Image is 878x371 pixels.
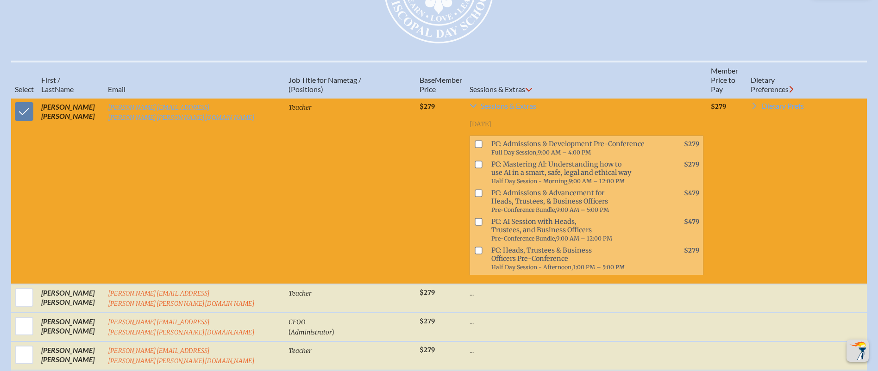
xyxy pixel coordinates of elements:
span: First / [41,75,60,84]
th: Sessions & Extras [466,62,707,98]
span: $279 [711,103,726,111]
span: Teacher [288,104,312,111]
td: [PERSON_NAME] [PERSON_NAME] [38,284,104,313]
th: Memb [416,62,466,98]
span: 9:00 AM – 4:00 PM [538,149,591,156]
span: Base [420,75,435,84]
th: Diet [747,62,819,98]
span: 1:00 PM – 5:00 PM [573,264,625,271]
span: 9:00 AM – 12:00 PM [556,235,612,242]
a: Sessions & Extras [470,102,703,113]
th: Job Title for Nametag / (Positions) [285,62,416,98]
span: Select [15,85,34,93]
td: [PERSON_NAME] [PERSON_NAME] [38,341,104,370]
span: Dietary Prefs [762,102,804,110]
span: ( [288,327,291,336]
p: ... [470,346,703,355]
a: [PERSON_NAME][EMAIL_ADDRESS][PERSON_NAME][PERSON_NAME][DOMAIN_NAME] [108,290,255,308]
a: Dietary Prefs [751,102,804,113]
span: 9:00 AM – 12:00 PM [569,178,625,185]
span: 9:00 AM – 5:00 PM [556,206,609,213]
span: CFOO [288,318,306,326]
span: Teacher [288,290,312,297]
span: ary Preferences [751,75,789,93]
span: PC: Heads, Trustees & Business Officers Pre-Conference [488,244,662,273]
span: $279 [420,289,435,297]
span: Pre-Conference Bundle, [491,235,556,242]
span: Price [420,85,436,93]
th: Name [38,62,104,98]
p: ... [470,317,703,326]
span: Last [41,85,55,93]
span: Full Day Session, [491,149,538,156]
button: Scroll Top [847,340,869,362]
span: $279 [420,103,435,111]
span: $479 [684,218,699,226]
span: $279 [420,346,435,354]
span: Pre-Conference Bundle, [491,206,556,213]
a: [PERSON_NAME][EMAIL_ADDRESS][PERSON_NAME][PERSON_NAME][DOMAIN_NAME] [108,104,255,122]
span: Sessions & Extras [481,102,536,110]
span: Half Day Session - Afternoon, [491,264,573,271]
span: $279 [684,140,699,148]
span: $279 [420,317,435,325]
td: [PERSON_NAME] [PERSON_NAME] [38,98,104,284]
span: PC: Mastering AI: Understanding how to use AI in a smart, safe, legal and ethical way [488,158,662,187]
span: PC: Admissions & Development Pre-Conference [488,138,662,158]
th: Email [104,62,285,98]
span: er [456,75,462,84]
p: ... [470,288,703,297]
span: $479 [684,189,699,197]
span: PC: AI Session with Heads, Trustees, and Business Officers [488,216,662,244]
div: Sessions & Extras [470,113,703,276]
span: [DATE] [470,120,491,128]
span: PC: Admissions & Advancement for Heads, Trustees, & Business Officers [488,187,662,216]
span: $279 [684,247,699,254]
th: Member Price to Pay [707,62,747,98]
span: ) [332,327,334,336]
span: $279 [684,161,699,168]
a: [PERSON_NAME][EMAIL_ADDRESS][PERSON_NAME][PERSON_NAME][DOMAIN_NAME] [108,347,255,365]
span: Half Day Session - Morning, [491,178,569,185]
img: To the top [848,341,867,360]
span: Teacher [288,347,312,355]
td: [PERSON_NAME] [PERSON_NAME] [38,313,104,341]
a: [PERSON_NAME][EMAIL_ADDRESS][PERSON_NAME][PERSON_NAME][DOMAIN_NAME] [108,318,255,336]
span: Administrator [291,328,332,336]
